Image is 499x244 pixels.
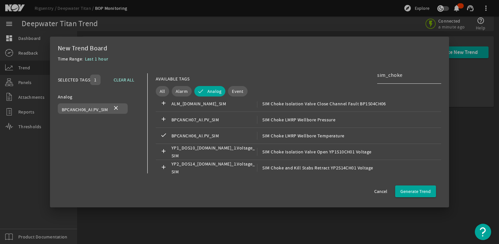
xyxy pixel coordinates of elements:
[112,105,120,113] mat-icon: close
[58,76,90,84] div: SELECTED TAGS
[171,160,257,176] span: YP2_DOS14_[DOMAIN_NAME]_1.Voltage_SIM
[171,132,257,140] span: BPCANCH06_AI.PV_SIM
[257,148,371,156] span: SIM Choke Isolation Valve Open YP1S10CH01 Voltage
[160,132,168,140] mat-icon: check
[85,56,108,62] span: Last 1 hour
[160,100,168,108] mat-icon: add
[171,100,257,108] span: ALM_[DOMAIN_NAME]_SIM
[257,116,335,124] span: SIM Choke LMRP Wellbore Pressure
[176,88,188,95] span: Alarm
[58,93,139,101] div: Analog
[374,188,387,195] span: Cancel
[257,100,386,108] span: SIM Choke Isolation Valve Close Channel Fault BP1S04CH06
[160,164,168,172] mat-icon: add
[58,55,85,67] div: Time Range:
[171,144,257,160] span: YP1_DOS10_[DOMAIN_NAME]_1.Voltage_SIM
[62,107,108,113] span: BPCANCH06_AI.PV_SIM
[114,76,134,84] span: CLEAR ALL
[257,164,373,172] span: SIM Choke and Kill Stabs Retract YP2S14CH01 Voltage
[257,132,344,140] span: SIM Choke LMRP Wellbore Temperature
[171,116,257,124] span: BPCANCH07_AI.PV_SIM
[108,74,139,86] button: CLEAR ALL
[232,88,243,95] span: Event
[400,188,431,195] span: Generate Trend
[94,77,96,83] span: 1
[160,88,165,95] span: All
[156,75,190,83] div: AVAILABLE TAGS
[58,44,441,52] div: New Trend Board
[377,71,436,79] input: Search Tag Names
[395,185,436,197] button: Generate Trend
[369,185,393,197] button: Cancel
[475,224,491,240] button: Open Resource Center
[160,116,168,124] mat-icon: add
[160,148,168,156] mat-icon: add
[207,88,222,95] span: Analog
